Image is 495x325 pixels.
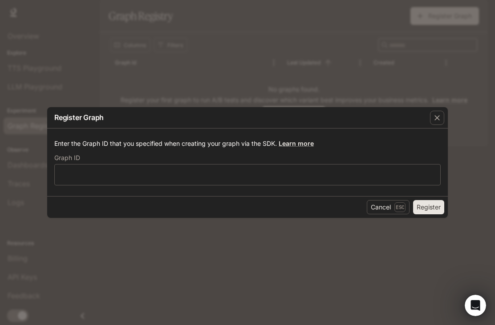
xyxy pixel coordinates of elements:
[465,295,486,316] iframe: Intercom live chat
[279,140,314,147] a: Learn more
[54,139,441,148] p: Enter the Graph ID that you specified when creating your graph via the SDK.
[367,200,410,214] button: CancelEsc
[413,200,444,214] button: Register
[54,155,80,161] p: Graph ID
[54,112,104,123] p: Register Graph
[394,202,406,212] p: Esc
